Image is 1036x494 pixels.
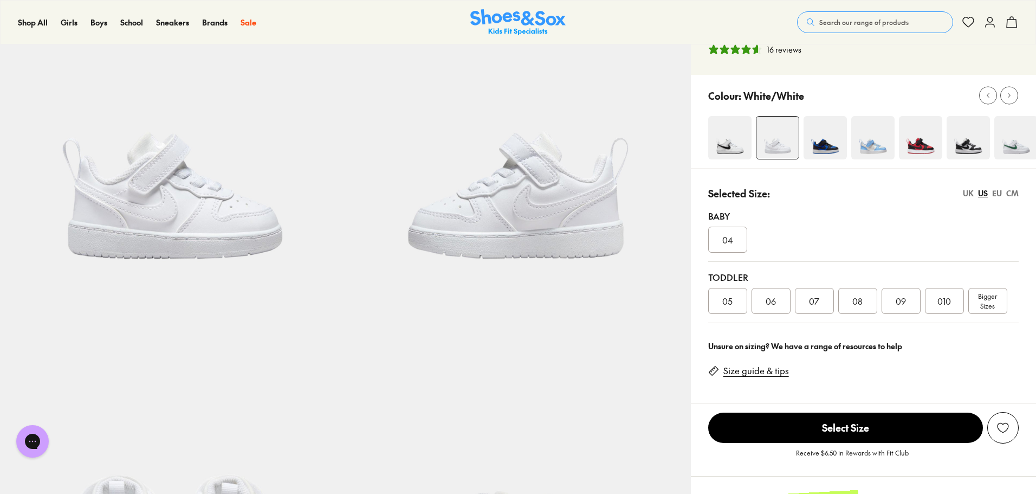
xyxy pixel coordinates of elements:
a: Boys [90,17,107,28]
p: White/White [743,88,804,103]
button: Select Size [708,412,983,444]
span: 09 [896,294,906,307]
img: 4-552059_1 [947,116,990,159]
a: Size guide & tips [723,365,789,377]
span: 07 [809,294,819,307]
a: Sneakers [156,17,189,28]
span: 06 [766,294,776,307]
img: SNS_Logo_Responsive.svg [470,9,566,36]
a: Sale [241,17,256,28]
span: Bigger Sizes [978,291,997,311]
span: Search our range of products [819,17,909,27]
a: School [120,17,143,28]
a: Girls [61,17,77,28]
div: Unsure on sizing? We have a range of resources to help [708,341,1019,352]
div: EU [992,188,1002,199]
div: Baby [708,209,1019,222]
span: 04 [722,233,733,246]
iframe: Gorgias live chat messenger [11,421,54,461]
div: UK [963,188,974,199]
a: Shoes & Sox [470,9,566,36]
img: 4-454357_1 [708,116,752,159]
button: Add to Wishlist [987,412,1019,444]
span: 010 [937,294,951,307]
a: Brands [202,17,228,28]
div: Toddler [708,271,1019,284]
img: 4-454363_1 [756,117,799,159]
img: 4-501996_1 [899,116,942,159]
a: Shop All [18,17,48,28]
button: 4.81 stars, 16 ratings [708,44,801,55]
span: 05 [722,294,733,307]
span: 08 [852,294,863,307]
p: Colour: [708,88,741,103]
p: Receive $6.50 in Rewards with Fit Club [796,448,909,467]
img: 4-501990_1 [804,116,847,159]
div: CM [1006,188,1019,199]
p: Selected Size: [708,186,770,201]
div: 16 reviews [767,44,801,55]
div: US [978,188,988,199]
img: 4-537485_1 [851,116,895,159]
button: Search our range of products [797,11,953,33]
